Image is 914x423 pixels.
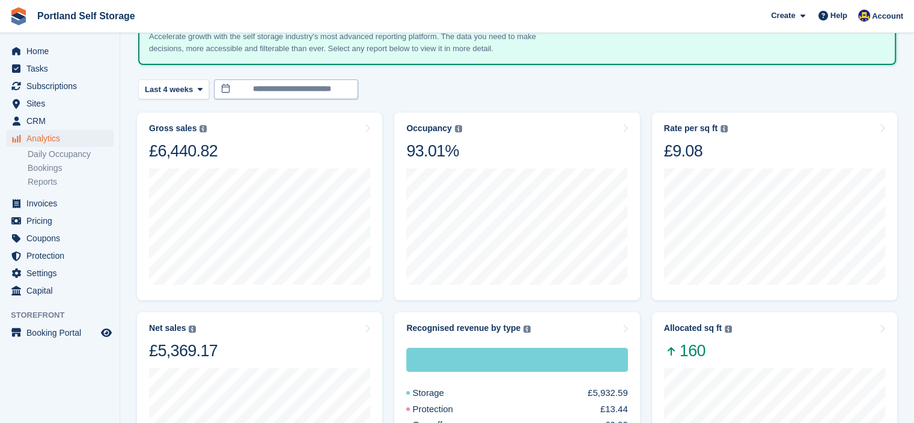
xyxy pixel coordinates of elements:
div: £13.44 [600,403,628,416]
img: icon-info-grey-7440780725fd019a000dd9b08b2336e03edf1995a4989e88bcd33f0948082b44.svg [725,326,732,333]
div: £6,440.82 [149,141,218,161]
img: icon-info-grey-7440780725fd019a000dd9b08b2336e03edf1995a4989e88bcd33f0948082b44.svg [455,125,462,132]
a: menu [6,282,114,299]
a: Daily Occupancy [28,149,114,160]
a: menu [6,324,114,341]
div: Occupancy [406,123,451,134]
span: Protection [26,247,99,264]
div: Gross sales [149,123,197,134]
a: menu [6,78,114,94]
span: Pricing [26,212,99,229]
span: Capital [26,282,99,299]
div: Allocated sq ft [664,323,722,333]
a: menu [6,113,114,129]
span: CRM [26,113,99,129]
span: Last 4 weeks [145,84,193,96]
a: menu [6,265,114,282]
div: Protection [406,403,482,416]
a: Reports [28,176,114,188]
span: Sites [26,95,99,112]
a: menu [6,60,114,77]
a: Preview store [99,326,114,340]
a: menu [6,247,114,264]
span: Analytics [26,130,99,147]
button: Last 4 weeks [138,79,209,99]
a: Portland Self Storage [32,6,140,26]
span: Help [830,10,847,22]
a: menu [6,43,114,60]
div: Storage [406,386,473,400]
a: menu [6,195,114,212]
div: Rate per sq ft [664,123,717,134]
a: menu [6,230,114,247]
div: Recognised revenue by type [406,323,520,333]
span: Invoices [26,195,99,212]
span: Settings [26,265,99,282]
div: Storage [406,348,627,372]
img: icon-info-grey-7440780725fd019a000dd9b08b2336e03edf1995a4989e88bcd33f0948082b44.svg [523,326,531,333]
span: Create [771,10,795,22]
div: Net sales [149,323,186,333]
div: £9.08 [664,141,728,161]
div: 93.01% [406,141,462,161]
img: icon-info-grey-7440780725fd019a000dd9b08b2336e03edf1995a4989e88bcd33f0948082b44.svg [200,125,207,132]
p: Accelerate growth with the self storage industry's most advanced reporting platform. The data you... [149,31,570,54]
span: Coupons [26,230,99,247]
img: icon-info-grey-7440780725fd019a000dd9b08b2336e03edf1995a4989e88bcd33f0948082b44.svg [189,326,196,333]
a: Bookings [28,162,114,174]
span: 160 [664,341,732,361]
img: icon-info-grey-7440780725fd019a000dd9b08b2336e03edf1995a4989e88bcd33f0948082b44.svg [721,125,728,132]
span: Booking Portal [26,324,99,341]
div: £5,369.17 [149,341,218,361]
span: Subscriptions [26,78,99,94]
span: Tasks [26,60,99,77]
img: MNA [858,10,870,22]
a: menu [6,130,114,147]
a: menu [6,95,114,112]
span: Storefront [11,309,120,321]
a: menu [6,212,114,229]
span: Home [26,43,99,60]
span: Account [872,10,903,22]
div: £5,932.59 [588,386,628,400]
img: stora-icon-8386f47178a22dfd0bd8f6a31ec36ba5ce8667c1dd55bd0f319d3a0aa187defe.svg [10,7,28,25]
